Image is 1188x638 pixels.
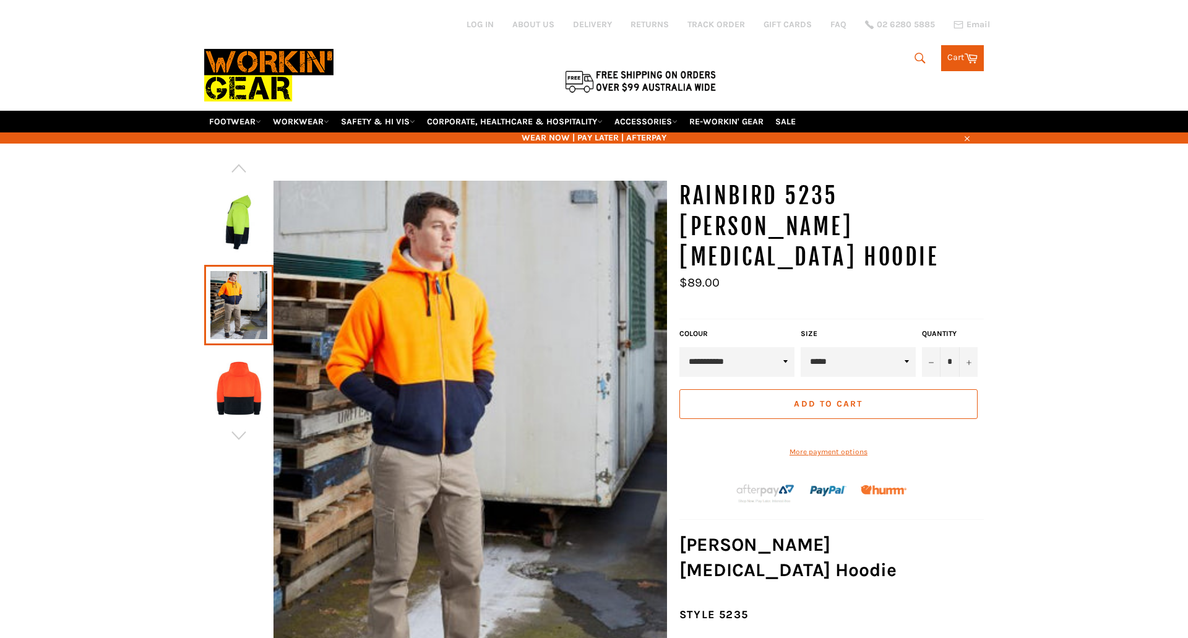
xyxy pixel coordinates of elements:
a: GIFT CARDS [764,19,812,30]
a: RE-WORKIN' GEAR [684,111,768,132]
a: 02 6280 5885 [865,20,935,29]
a: RETURNS [631,19,669,30]
a: TRACK ORDER [687,19,745,30]
button: Increase item quantity by one [959,347,978,377]
span: $89.00 [679,275,720,290]
img: RAINBIRD 5235 Taylor Sherpa Fluoro Hoodie - Workin' Gear [210,188,267,256]
button: Add to Cart [679,389,978,419]
label: Quantity [922,329,978,339]
a: SALE [770,111,801,132]
span: Email [966,20,990,29]
span: Add to Cart [794,399,863,409]
a: Log in [467,19,494,30]
a: FAQ [830,19,846,30]
img: Workin Gear leaders in Workwear, Safety Boots, PPE, Uniforms. Australia's No.1 in Workwear [204,40,334,110]
button: Reduce item quantity by one [922,347,940,377]
img: RAINBIRD 5235 Taylor Sherpa Fluoro Hoodie - Workin' Gear [210,354,267,422]
img: Afterpay-Logo-on-dark-bg_large.png [735,483,796,504]
strong: STYLE 5235 [679,608,748,621]
label: COLOUR [679,329,794,339]
a: SAFETY & HI VIS [336,111,420,132]
span: WEAR NOW | PAY LATER | AFTERPAY [204,132,984,144]
a: FOOTWEAR [204,111,266,132]
a: WORKWEAR [268,111,334,132]
a: CORPORATE, HEALTHCARE & HOSPITALITY [422,111,608,132]
a: Email [953,20,990,30]
a: More payment options [679,447,978,457]
h1: RAINBIRD 5235 [PERSON_NAME] [MEDICAL_DATA] Hoodie [679,181,984,273]
img: Humm_core_logo_RGB-01_300x60px_small_195d8312-4386-4de7-b182-0ef9b6303a37.png [861,485,906,494]
a: Cart [941,45,984,71]
a: ACCESSORIES [609,111,682,132]
img: Flat $9.95 shipping Australia wide [563,68,718,94]
h2: [PERSON_NAME] [MEDICAL_DATA] Hoodie [679,532,984,584]
span: 02 6280 5885 [877,20,935,29]
img: paypal.png [810,473,846,509]
a: ABOUT US [512,19,554,30]
a: DELIVERY [573,19,612,30]
label: Size [801,329,916,339]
